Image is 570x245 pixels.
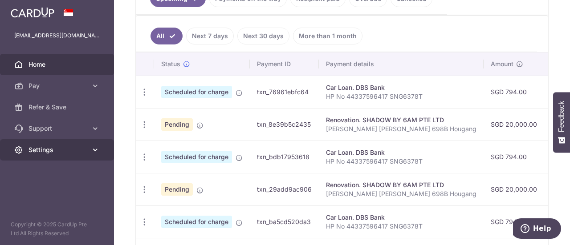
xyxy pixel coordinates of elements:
[28,124,87,133] span: Support
[484,205,544,238] td: SGD 794.00
[326,222,476,231] p: HP No 44337596417 SNG6378T
[28,145,87,154] span: Settings
[553,92,570,153] button: Feedback - Show survey
[28,103,87,112] span: Refer & Save
[14,31,100,40] p: [EMAIL_ADDRESS][DOMAIN_NAME]
[326,83,476,92] div: Car Loan. DBS Bank
[237,28,289,44] a: Next 30 days
[250,141,319,173] td: txn_bdb17953618
[326,116,476,125] div: Renovation. SHADOW BY 6AM PTE LTD
[161,118,193,131] span: Pending
[326,181,476,189] div: Renovation. SHADOW BY 6AM PTE LTD
[326,125,476,133] p: [PERSON_NAME] [PERSON_NAME] 698B Hougang
[491,60,513,68] span: Amount
[161,216,232,228] span: Scheduled for charge
[186,28,234,44] a: Next 7 days
[28,60,87,69] span: Home
[151,28,183,44] a: All
[293,28,362,44] a: More than 1 month
[484,76,544,108] td: SGD 794.00
[484,141,544,173] td: SGD 794.00
[326,92,476,101] p: HP No 44337596417 SNG6378T
[28,81,87,90] span: Pay
[484,173,544,205] td: SGD 20,000.00
[326,157,476,166] p: HP No 44337596417 SNG6378T
[326,213,476,222] div: Car Loan. DBS Bank
[250,205,319,238] td: txn_ba5cd520da3
[161,86,232,98] span: Scheduled for charge
[250,52,319,76] th: Payment ID
[558,101,566,132] span: Feedback
[484,108,544,141] td: SGD 20,000.00
[326,148,476,157] div: Car Loan. DBS Bank
[11,7,54,18] img: CardUp
[161,151,232,163] span: Scheduled for charge
[319,52,484,76] th: Payment details
[250,76,319,108] td: txn_76961ebfc64
[161,183,193,196] span: Pending
[250,108,319,141] td: txn_8e39b5c2435
[161,60,180,68] span: Status
[326,189,476,198] p: [PERSON_NAME] [PERSON_NAME] 698B Hougang
[513,218,561,241] iframe: Opens a widget where you can find more information
[250,173,319,205] td: txn_29add9ac906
